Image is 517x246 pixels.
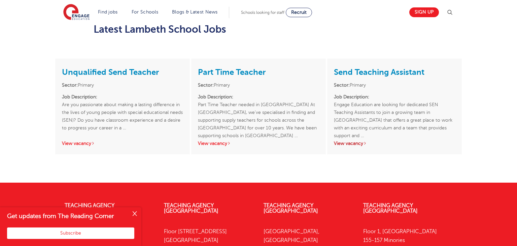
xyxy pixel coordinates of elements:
p: Engage Education are looking for dedicated SEN Teaching Assistants to join a growing team in [GEO... [334,93,455,132]
a: Teaching Agency [GEOGRAPHIC_DATA] [65,203,119,214]
a: Sign up [409,7,439,17]
a: Find jobs [98,9,118,14]
p: Are you passionate about making a lasting difference in the lives of young people with special ed... [62,93,183,132]
a: Unqualified Send Teacher [62,67,159,77]
a: For Schools [132,9,158,14]
strong: Job Description: [62,94,97,99]
a: Teaching Agency [GEOGRAPHIC_DATA] [164,203,218,214]
h2: Latest Lambeth School Jobs [94,24,424,35]
span: Schools looking for staff [241,10,284,15]
a: Teaching Agency [GEOGRAPHIC_DATA] [363,203,418,214]
a: View vacancy [62,141,95,146]
img: Engage Education [63,4,90,21]
strong: Sector: [334,83,350,88]
a: View vacancy [334,141,367,146]
a: Blogs & Latest News [172,9,218,14]
a: Recruit [286,8,312,17]
strong: Job Description: [198,94,233,99]
span: Recruit [291,10,307,15]
strong: Sector: [62,83,78,88]
strong: Sector: [198,83,214,88]
li: Primary [62,81,183,89]
button: Subscribe [7,227,134,239]
a: Part Time Teacher [198,67,266,77]
strong: Job Description: [334,94,369,99]
li: Primary [334,81,455,89]
p: Part Time Teacher needed in [GEOGRAPHIC_DATA] At [GEOGRAPHIC_DATA], we’ve specialised in finding ... [198,93,319,132]
h4: Get updates from The Reading Corner [7,212,127,220]
a: Teaching Agency [GEOGRAPHIC_DATA] [264,203,318,214]
li: Primary [198,81,319,89]
a: View vacancy [198,141,231,146]
a: Send Teaching Assistant [334,67,424,77]
button: Close [128,207,141,221]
